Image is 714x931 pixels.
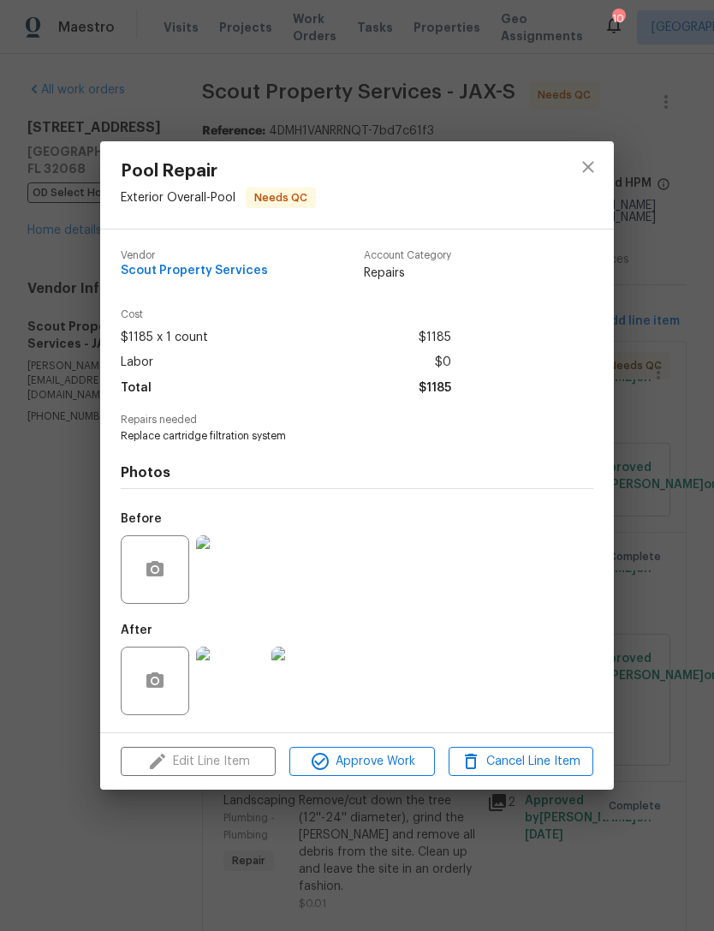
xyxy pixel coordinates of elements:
span: $0 [435,350,451,375]
div: 10 [612,10,624,27]
span: Pool Repair [121,162,316,181]
span: Account Category [364,250,451,261]
span: $1185 [419,325,451,350]
h5: After [121,624,152,636]
button: close [568,146,609,188]
span: Repairs needed [121,415,593,426]
h5: Before [121,513,162,525]
span: Repairs [364,265,451,282]
button: Cancel Line Item [449,747,593,777]
span: Vendor [121,250,268,261]
span: Exterior Overall - Pool [121,191,235,203]
span: Replace cartridge filtration system [121,429,546,444]
h4: Photos [121,464,593,481]
span: Labor [121,350,153,375]
span: Scout Property Services [121,265,268,278]
span: $1185 [419,376,451,401]
span: Cost [121,309,451,320]
span: Cancel Line Item [454,751,588,773]
button: Approve Work [289,747,434,777]
span: Approve Work [295,751,429,773]
span: Needs QC [247,189,314,206]
span: Total [121,376,152,401]
span: $1185 x 1 count [121,325,208,350]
